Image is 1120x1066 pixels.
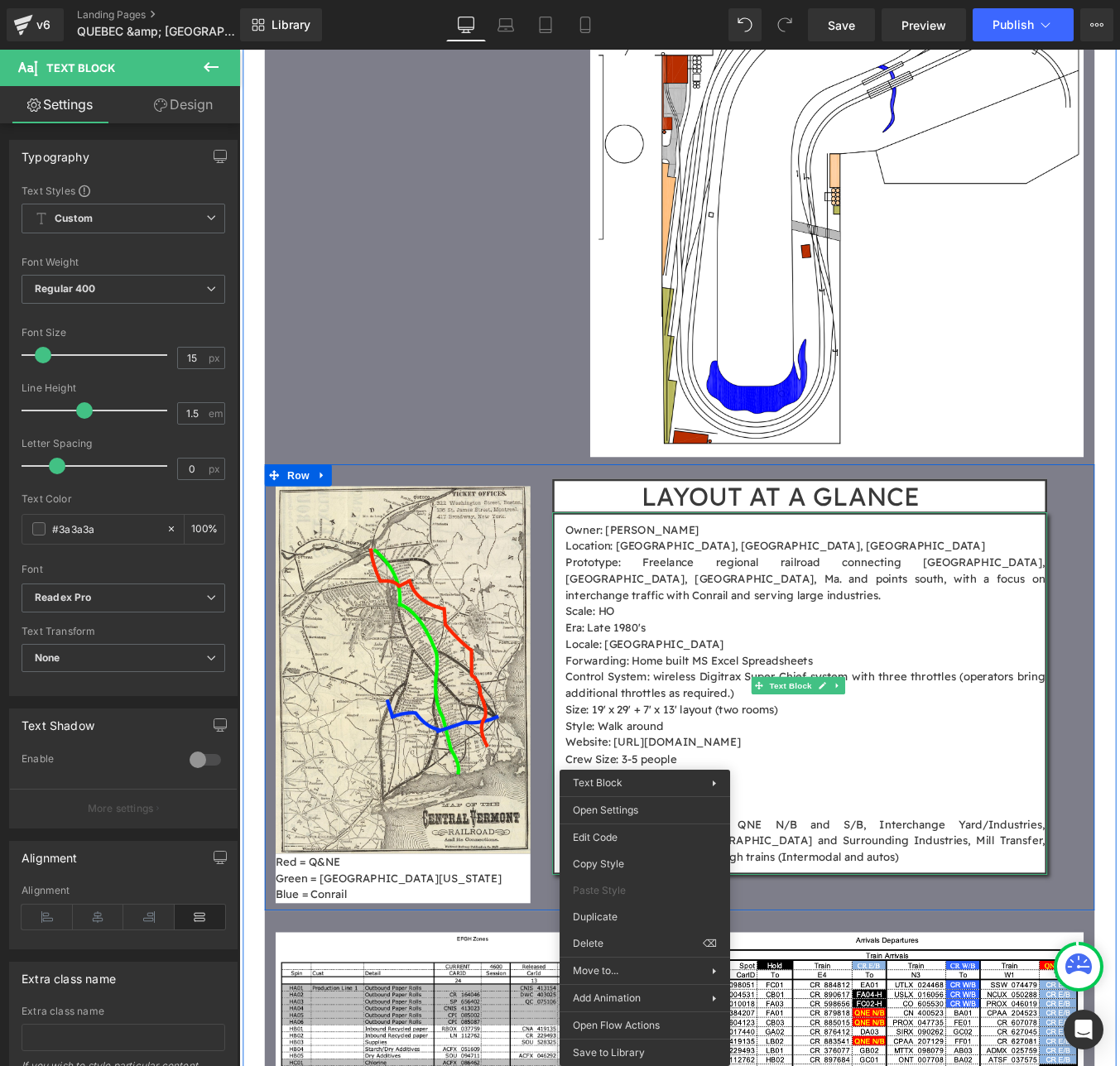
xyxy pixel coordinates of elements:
[22,327,225,339] div: Font Size
[35,282,96,295] b: Regular 400
[22,752,173,770] div: Enable
[526,8,565,41] a: Tablet
[371,761,916,780] p: Style: Walk around
[41,934,331,953] p: Green = [GEOGRAPHIC_DATA][US_STATE]
[22,564,225,575] div: Font
[486,8,526,41] a: Laptop
[565,8,605,41] a: Mobile
[600,713,655,733] span: Text Block
[1080,8,1113,41] button: More
[573,991,712,1006] span: Add Animation
[358,491,872,526] h1: LAYOUT AT A GLANCE
[768,8,801,41] button: Redo
[728,8,762,41] button: Undo
[209,408,223,419] span: em
[573,883,717,898] span: Paste Style
[22,184,225,197] div: Text Styles
[446,8,486,41] a: Desktop
[371,667,916,686] p: Locale: [GEOGRAPHIC_DATA]
[371,555,916,574] p: Location: [GEOGRAPHIC_DATA], [GEOGRAPHIC_DATA], [GEOGRAPHIC_DATA]
[22,885,225,896] div: Alignment
[50,472,84,497] span: Row
[1064,1010,1103,1049] div: Open Intercom Messenger
[371,537,916,556] p: Owner: [PERSON_NAME]
[185,515,224,544] div: %
[882,8,966,41] a: Preview
[22,1006,225,1017] div: Extra class name
[573,1018,717,1033] span: Open Flow Actions
[371,853,916,872] p: - Engine Terminal
[209,463,223,474] span: px
[41,915,331,934] p: Red = Q&NE
[973,8,1074,41] button: Publish
[371,630,916,649] p: Scale: HO
[22,963,116,986] div: Extra class name
[573,910,717,924] span: Duplicate
[371,742,916,761] p: Size: 19' x 29' + 7' x 13' layout (two rooms)
[371,574,916,631] p: Prototype: Freelance regional railroad connecting [GEOGRAPHIC_DATA], [GEOGRAPHIC_DATA], [GEOGRAPH...
[573,857,717,872] span: Copy Style
[22,382,225,394] div: Line Height
[22,842,78,865] div: Alignment
[22,493,225,505] div: Text Color
[573,776,622,789] span: Text Block
[77,25,236,38] span: QUEBEC &amp; [GEOGRAPHIC_DATA]
[209,353,223,363] span: px
[573,1045,717,1060] span: Save to Library
[33,14,54,36] div: v6
[123,86,243,123] a: Design
[371,835,916,854] p: - 2 Yardmasters
[35,651,60,664] b: None
[22,438,225,449] div: Letter Spacing
[573,830,717,845] span: Edit Code
[46,61,115,74] span: Text Block
[703,936,717,951] span: ⌫
[272,17,310,32] span: Library
[371,779,916,798] p: Website: [URL][DOMAIN_NAME]
[10,789,237,828] button: More settings
[7,8,64,41] a: v6
[573,803,717,818] span: Open Settings
[240,8,322,41] a: New Library
[672,713,690,733] a: Expand / Collapse
[371,649,916,668] p: Era: Late 1980's
[901,17,946,34] span: Preview
[22,257,225,268] div: Font Weight
[22,709,94,732] div: Text Shadow
[371,798,916,817] p: Crew Size: 3-5 people
[52,520,158,538] input: Color
[22,626,225,637] div: Text Transform
[371,816,916,835] p: Jobs:
[77,8,267,22] a: Landing Pages
[88,801,154,816] p: More settings
[41,952,331,971] p: Blue = Conrail
[573,963,712,978] span: Move to...
[371,686,916,705] p: Forwarding: Home built MS Excel Spreadsheets
[55,212,93,226] b: Custom
[993,18,1034,31] span: Publish
[35,591,91,605] i: Readex Pro
[371,704,916,742] p: Control System: wireless Digitrax Super Chief system with three throttles (operators bring additi...
[573,936,703,951] span: Delete
[828,17,855,34] span: Save
[22,141,89,164] div: Typography
[371,872,916,929] p: - Conrail E/B and W/B. QNE N/B and S/B, Interchange Yard/Industries, [GEOGRAPHIC_DATA], [GEOGRAPH...
[84,472,105,497] a: Expand / Collapse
